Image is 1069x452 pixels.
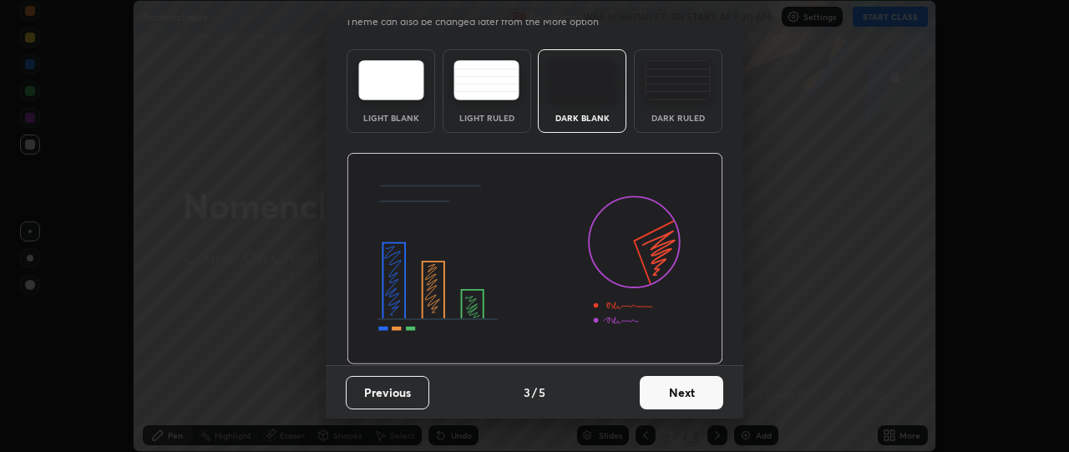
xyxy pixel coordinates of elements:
img: lightRuledTheme.5fabf969.svg [453,60,519,100]
button: Next [640,376,723,409]
img: darkTheme.f0cc69e5.svg [550,60,616,100]
h4: / [532,383,537,401]
img: lightTheme.e5ed3b09.svg [358,60,424,100]
p: Theme can also be changed later from the More option [346,14,616,29]
img: darkThemeBanner.d06ce4a2.svg [347,153,723,365]
div: Light Ruled [453,114,520,122]
h4: 5 [539,383,545,401]
div: Dark Ruled [645,114,712,122]
img: darkRuledTheme.de295e13.svg [645,60,711,100]
div: Light Blank [357,114,424,122]
h4: 3 [524,383,530,401]
div: Dark Blank [549,114,616,122]
button: Previous [346,376,429,409]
